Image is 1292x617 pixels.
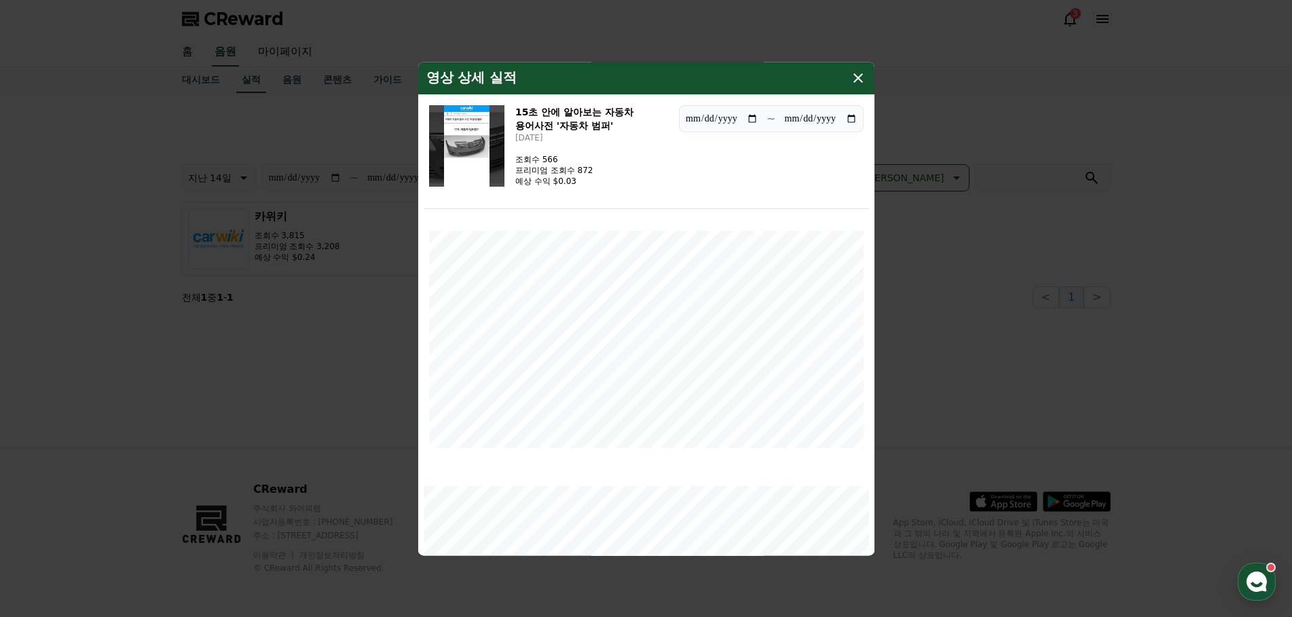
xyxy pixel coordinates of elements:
[515,105,668,132] h3: 15초 안에 알아보는 자동차 용어사전 '자동차 범퍼'
[515,176,593,187] p: 예상 수익 $0.03
[429,105,504,187] img: 15초 안에 알아보는 자동차 용어사전 '자동차 범퍼'
[43,451,51,462] span: 홈
[515,154,593,165] p: 조회수 566
[515,165,593,176] p: 프리미엄 조회수 872
[175,430,261,464] a: 설정
[124,451,141,462] span: 대화
[426,70,517,86] h4: 영상 상세 실적
[418,62,874,555] div: modal
[767,111,775,127] p: ~
[4,430,90,464] a: 홈
[210,451,226,462] span: 설정
[515,132,668,143] p: [DATE]
[90,430,175,464] a: 대화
